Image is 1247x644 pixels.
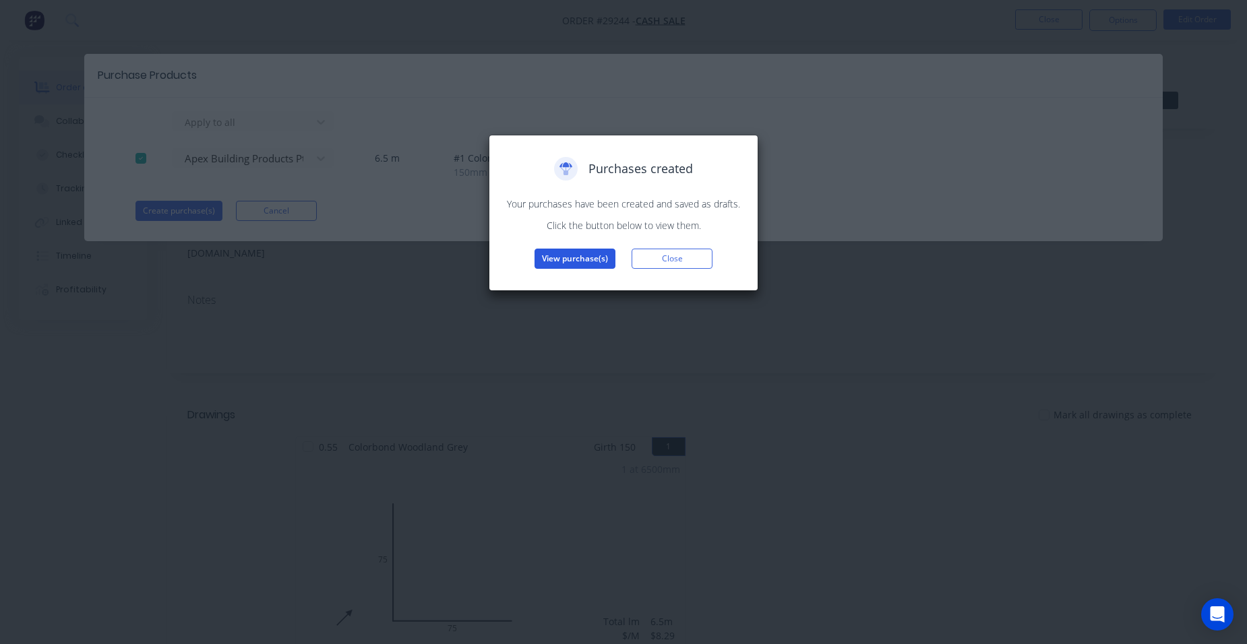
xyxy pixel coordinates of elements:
[1201,598,1234,631] div: Open Intercom Messenger
[503,218,744,232] p: Click the button below to view them.
[632,249,712,269] button: Close
[503,197,744,211] p: Your purchases have been created and saved as drafts.
[588,160,693,178] span: Purchases created
[535,249,615,269] button: View purchase(s)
